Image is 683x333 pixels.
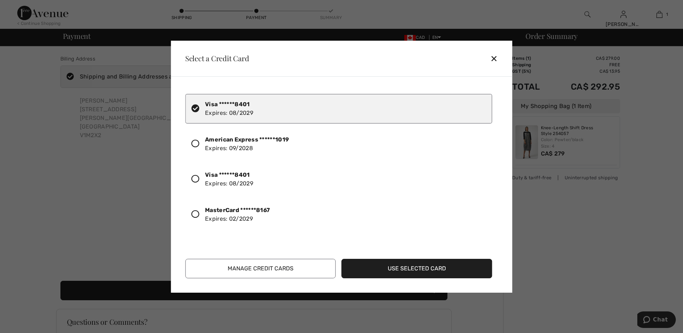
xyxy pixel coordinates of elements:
button: Use Selected Card [342,259,492,278]
button: Manage Credit Cards [185,259,336,278]
div: Expires: 08/2029 [205,100,253,117]
div: ✕ [490,51,504,66]
div: Select a Credit Card [179,55,249,62]
div: Expires: 02/2029 [205,206,270,223]
div: Expires: 09/2028 [205,135,289,153]
div: Expires: 08/2029 [205,171,253,188]
span: Chat [16,5,31,12]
